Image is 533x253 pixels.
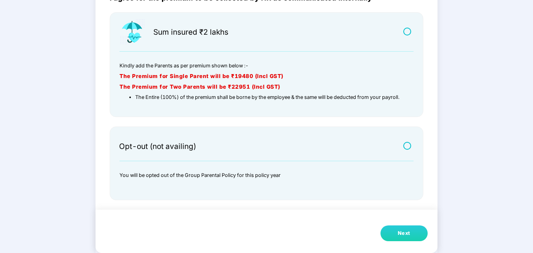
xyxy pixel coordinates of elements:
span: Kindly add the Parents as per premium shown below :- [119,63,248,69]
span: The Entire (100%) of the premium shall be borne by the employee & the same will be deducted from ... [135,94,399,100]
button: Next [380,225,428,241]
div: Sum insured ₹2 lakhs [153,28,228,37]
div: Next [398,229,410,237]
strong: The Premium for Two Parents will be ₹22951 (Incl GST) [119,84,280,90]
span: You will be opted out of the Group Parental Policy for this policy year [119,172,281,178]
img: icon [119,19,145,45]
div: Opt-out (not availing) [119,143,196,151]
strong: The Premium for Single Parent will be ₹19480 (Incl GST) [119,73,283,79]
